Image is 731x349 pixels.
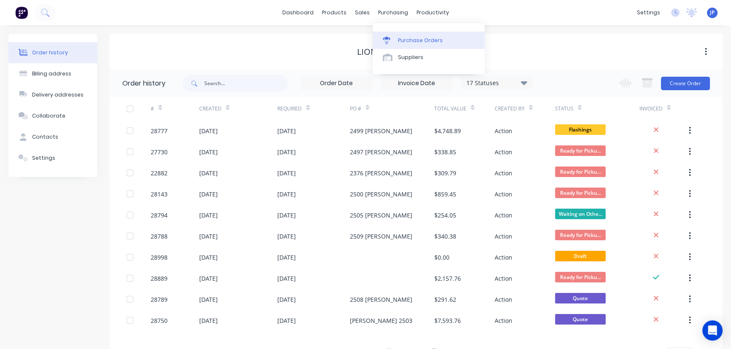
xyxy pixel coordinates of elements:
div: Action [495,126,512,135]
input: Search... [204,75,288,92]
div: 17 Statuses [461,78,532,88]
div: Created By [495,97,555,120]
div: [DATE] [277,211,296,220]
div: [DATE] [199,295,218,304]
span: Ready for Picku... [555,166,606,177]
div: $338.85 [434,148,456,156]
div: 27730 [151,148,168,156]
div: # [151,97,199,120]
div: Action [495,169,512,177]
span: Ready for Picku... [555,230,606,240]
img: Factory [15,6,28,19]
div: [DATE] [199,274,218,283]
div: 28143 [151,190,168,199]
span: Flashings [555,124,606,135]
div: settings [633,6,664,19]
div: Total Value [434,97,495,120]
div: 2500 [PERSON_NAME] [350,190,412,199]
div: [DATE] [277,126,296,135]
div: Collaborate [32,112,65,120]
div: [DATE] [199,232,218,241]
div: Action [495,274,512,283]
div: Created By [495,105,525,113]
div: sales [351,6,374,19]
div: 28777 [151,126,168,135]
div: 2376 [PERSON_NAME] [350,169,412,177]
span: Quote [555,314,606,325]
div: $2,157.76 [434,274,461,283]
div: [DATE] [199,211,218,220]
div: PO # [350,97,434,120]
div: 2509 [PERSON_NAME] [350,232,412,241]
span: Draft [555,251,606,261]
div: Action [495,253,512,262]
button: Collaborate [8,105,97,126]
div: [DATE] [277,253,296,262]
div: [DATE] [277,232,296,241]
div: Settings [32,154,55,162]
div: Purchase Orders [398,37,443,44]
div: [DATE] [199,169,218,177]
div: Action [495,190,512,199]
div: Created [199,105,222,113]
div: [DATE] [277,274,296,283]
div: Order history [122,78,165,89]
span: Quote [555,293,606,303]
div: [PERSON_NAME] 2503 [350,316,412,325]
div: $291.62 [434,295,456,304]
div: 28750 [151,316,168,325]
div: Total Value [434,105,466,113]
div: [DATE] [277,148,296,156]
div: 2497 [PERSON_NAME] [350,148,412,156]
span: Waiting on Othe... [555,209,606,219]
div: Contacts [32,133,58,141]
div: # [151,105,154,113]
div: Required [277,105,302,113]
div: Suppliers [398,54,423,61]
div: $4,748.89 [434,126,461,135]
div: $859.45 [434,190,456,199]
div: 28998 [151,253,168,262]
div: 2508 [PERSON_NAME] [350,295,412,304]
div: 28789 [151,295,168,304]
span: Ready for Picku... [555,145,606,156]
div: $0.00 [434,253,449,262]
div: $340.38 [434,232,456,241]
div: Created [199,97,278,120]
div: 28889 [151,274,168,283]
div: [DATE] [277,316,296,325]
div: Lion Roofing (C.K.Alesana) [357,47,475,57]
div: Action [495,295,512,304]
div: Invoiced [639,105,663,113]
button: Settings [8,148,97,169]
div: Status [555,97,639,120]
div: products [318,6,351,19]
div: Invoiced [639,97,688,120]
div: Action [495,148,512,156]
div: Action [495,316,512,325]
a: Suppliers [373,49,485,66]
div: Status [555,105,574,113]
span: JP [710,9,715,16]
div: [DATE] [199,190,218,199]
a: dashboard [278,6,318,19]
div: Order history [32,49,68,56]
span: Ready for Picku... [555,188,606,198]
div: 2499 [PERSON_NAME] [350,126,412,135]
div: PO # [350,105,361,113]
div: Billing address [32,70,71,78]
div: [DATE] [277,295,296,304]
button: Order history [8,42,97,63]
div: [DATE] [277,190,296,199]
div: purchasing [374,6,412,19]
div: [DATE] [199,316,218,325]
button: Billing address [8,63,97,84]
button: Create Order [661,77,710,90]
div: Action [495,211,512,220]
div: [DATE] [199,148,218,156]
input: Invoice Date [381,77,452,90]
div: [DATE] [199,253,218,262]
input: Order Date [301,77,372,90]
div: [DATE] [199,126,218,135]
div: $7,593.76 [434,316,461,325]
